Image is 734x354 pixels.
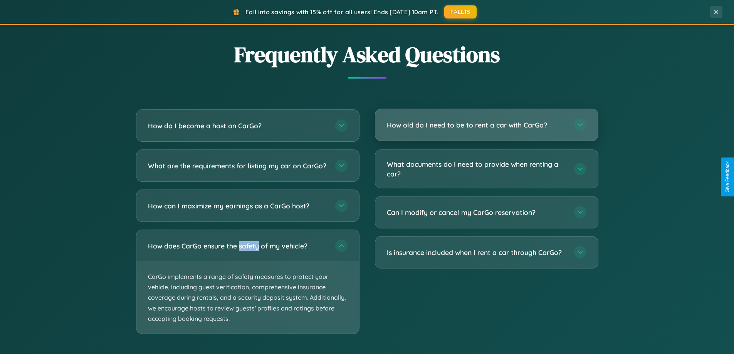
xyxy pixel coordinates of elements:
button: FALL15 [444,5,477,18]
h3: How can I maximize my earnings as a CarGo host? [148,201,328,211]
p: CarGo implements a range of safety measures to protect your vehicle, including guest verification... [136,262,359,334]
h3: What are the requirements for listing my car on CarGo? [148,161,328,171]
h3: How old do I need to be to rent a car with CarGo? [387,120,566,130]
div: Give Feedback [725,161,730,193]
h2: Frequently Asked Questions [136,40,598,69]
h3: Can I modify or cancel my CarGo reservation? [387,208,566,217]
h3: How do I become a host on CarGo? [148,121,328,131]
h3: How does CarGo ensure the safety of my vehicle? [148,241,328,251]
h3: What documents do I need to provide when renting a car? [387,159,566,178]
span: Fall into savings with 15% off for all users! Ends [DATE] 10am PT. [245,8,438,16]
h3: Is insurance included when I rent a car through CarGo? [387,248,566,257]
